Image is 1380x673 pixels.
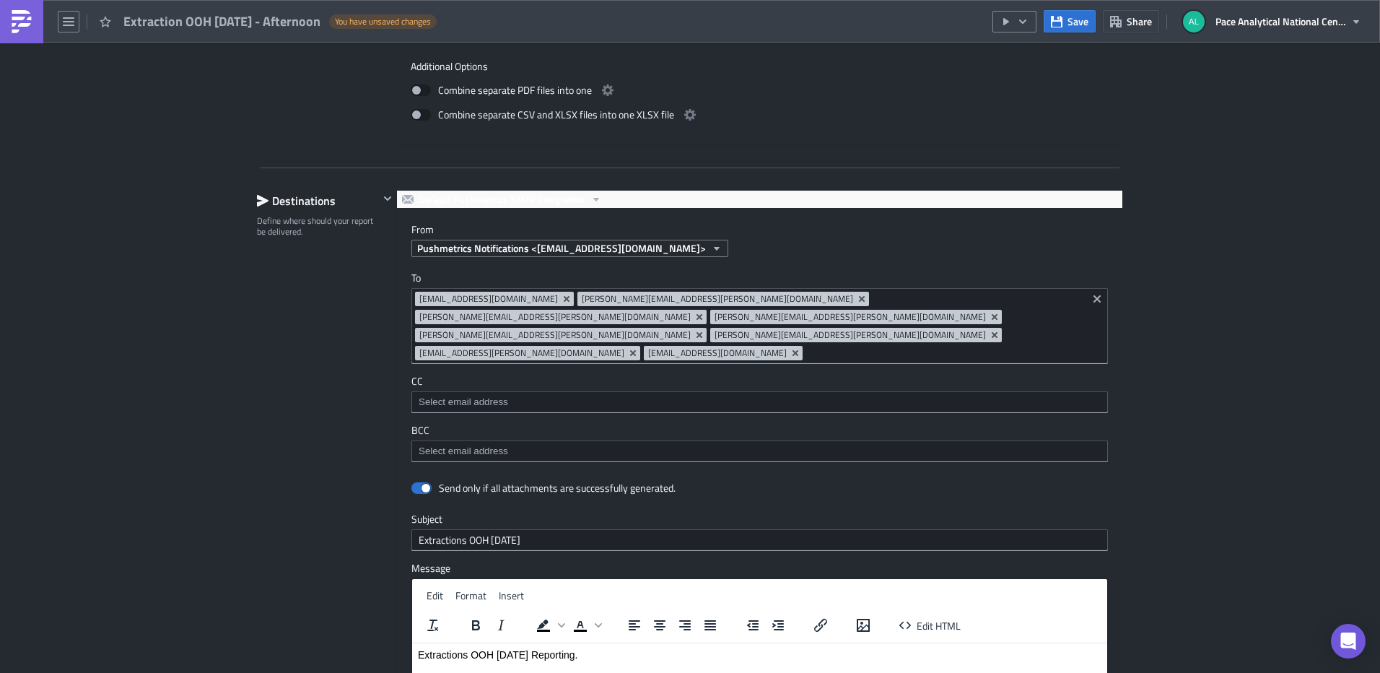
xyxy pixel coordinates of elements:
[1103,10,1159,32] button: Share
[917,617,961,633] span: Edit HTML
[439,482,676,495] div: Send only if all attachments are successfully generated.
[1044,10,1096,32] button: Save
[790,346,803,360] button: Remove Tag
[648,347,787,359] span: [EMAIL_ADDRESS][DOMAIN_NAME]
[123,13,322,30] span: Extraction OOH [DATE] - Afternoon
[1174,6,1369,38] button: Pace Analytical National Center for Testing and Innovation
[411,424,1108,437] label: BCC
[627,346,640,360] button: Remove Tag
[673,615,697,635] button: Align right
[463,615,488,635] button: Bold
[531,615,567,635] div: Background color
[419,329,691,341] span: [PERSON_NAME][EMAIL_ADDRESS][PERSON_NAME][DOMAIN_NAME]
[419,191,585,208] span: Default Pushmetrics SMTP Integration
[568,615,604,635] div: Text color
[715,311,986,323] span: [PERSON_NAME][EMAIL_ADDRESS][PERSON_NAME][DOMAIN_NAME]
[438,106,674,123] span: Combine separate CSV and XLSX files into one XLSX file
[411,562,1108,575] label: Message
[622,615,647,635] button: Align left
[856,292,869,306] button: Remove Tag
[411,240,728,257] button: Pushmetrics Notifications <[EMAIL_ADDRESS][DOMAIN_NAME]>
[411,375,1108,388] label: CC
[6,6,689,17] p: Extractions OOH [DATE] Reporting.
[489,615,513,635] button: Italic
[1182,9,1206,34] img: Avatar
[335,16,431,27] span: You have unsaved changes
[647,615,672,635] button: Align center
[741,615,765,635] button: Decrease indent
[694,310,707,324] button: Remove Tag
[411,272,1108,285] label: To
[808,615,833,635] button: Insert/edit link
[851,615,875,635] button: Insert/edit image
[1331,624,1366,659] div: Open Intercom Messenger
[499,588,524,603] span: Insert
[411,223,1122,236] label: From
[1067,14,1088,29] span: Save
[1127,14,1152,29] span: Share
[257,215,379,238] div: Define where should your report be delivered.
[6,6,689,49] body: Rich Text Area. Press ALT-0 for help.
[379,190,396,207] button: Hide content
[397,191,607,208] button: Default Pushmetrics SMTP Integration
[766,615,790,635] button: Increase indent
[411,60,1108,73] label: Additional Options
[427,588,443,603] span: Edit
[561,292,574,306] button: Remove Tag
[417,240,706,256] span: Pushmetrics Notifications <[EMAIL_ADDRESS][DOMAIN_NAME]>
[419,311,691,323] span: [PERSON_NAME][EMAIL_ADDRESS][PERSON_NAME][DOMAIN_NAME]
[415,444,1103,459] input: Select em ail add ress
[419,293,558,305] span: [EMAIL_ADDRESS][DOMAIN_NAME]
[715,329,986,341] span: [PERSON_NAME][EMAIL_ADDRESS][PERSON_NAME][DOMAIN_NAME]
[698,615,722,635] button: Justify
[6,38,62,49] img: tableau_2
[455,588,486,603] span: Format
[894,615,966,635] button: Edit HTML
[415,395,1103,409] input: Select em ail add ress
[421,615,445,635] button: Clear formatting
[1088,290,1106,308] button: Clear selected items
[411,513,1108,526] label: Subject
[1215,14,1345,29] span: Pace Analytical National Center for Testing and Innovation
[257,190,379,212] div: Destinations
[419,347,624,359] span: [EMAIL_ADDRESS][PERSON_NAME][DOMAIN_NAME]
[438,82,592,99] span: Combine separate PDF files into one
[582,293,853,305] span: [PERSON_NAME][EMAIL_ADDRESS][PERSON_NAME][DOMAIN_NAME]
[989,310,1002,324] button: Remove Tag
[989,328,1002,342] button: Remove Tag
[10,10,33,33] img: PushMetrics
[694,328,707,342] button: Remove Tag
